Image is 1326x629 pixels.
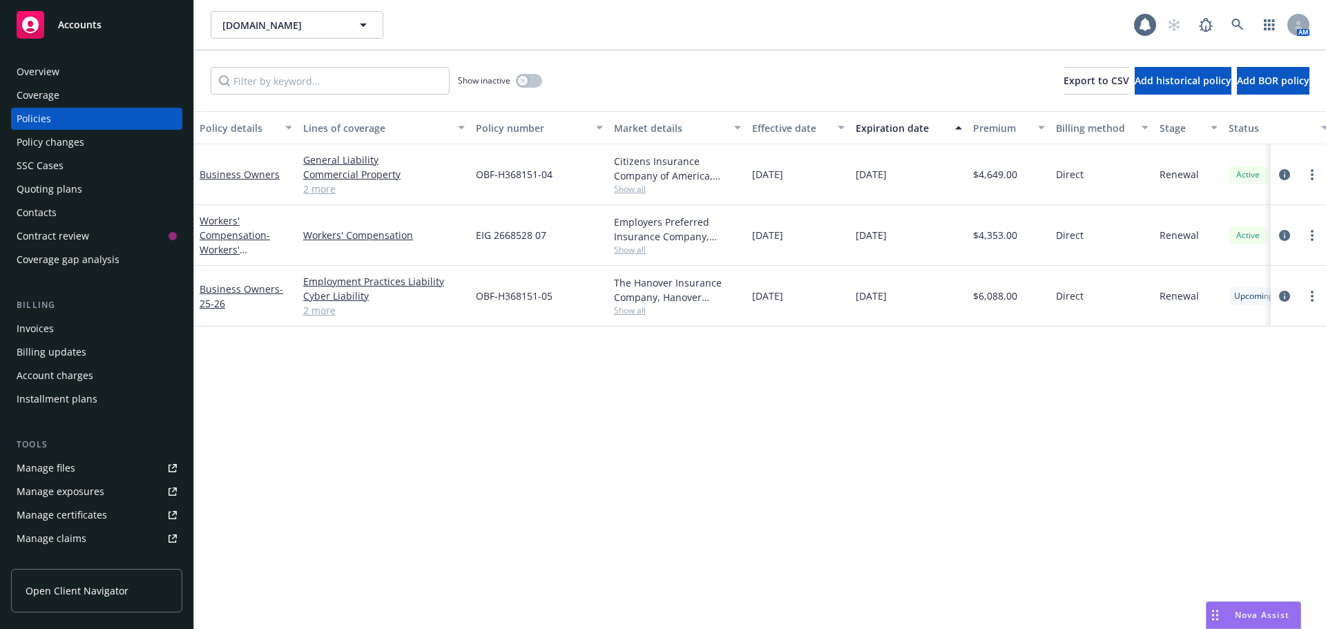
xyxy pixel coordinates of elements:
span: OBF-H368151-05 [476,289,552,303]
span: Direct [1056,289,1084,303]
div: Policy changes [17,131,84,153]
button: Add historical policy [1135,67,1231,95]
span: Active [1234,168,1262,181]
div: Contacts [17,202,57,224]
a: Installment plans [11,388,182,410]
a: Manage files [11,457,182,479]
div: Stage [1160,121,1202,135]
span: Show all [614,304,741,316]
div: Manage certificates [17,504,107,526]
div: Coverage [17,84,59,106]
div: Coverage gap analysis [17,249,119,271]
span: Direct [1056,167,1084,182]
button: Nova Assist [1206,601,1301,629]
span: Add BOR policy [1237,74,1309,87]
div: Effective date [752,121,829,135]
a: Policy changes [11,131,182,153]
a: Overview [11,61,182,83]
a: Billing updates [11,341,182,363]
a: Manage BORs [11,551,182,573]
a: Report a Bug [1192,11,1220,39]
span: Nova Assist [1235,609,1289,621]
button: Market details [608,111,747,144]
button: Expiration date [850,111,968,144]
button: Stage [1154,111,1223,144]
span: Export to CSV [1064,74,1129,87]
a: Contacts [11,202,182,224]
span: Renewal [1160,289,1199,303]
div: Invoices [17,318,54,340]
a: Accounts [11,6,182,44]
div: Manage claims [17,528,86,550]
a: more [1304,227,1320,244]
a: Manage claims [11,528,182,550]
div: Policy details [200,121,277,135]
a: Invoices [11,318,182,340]
a: Manage exposures [11,481,182,503]
a: Quoting plans [11,178,182,200]
span: EIG 2668528 07 [476,228,546,242]
button: [DOMAIN_NAME] [211,11,383,39]
a: Coverage gap analysis [11,249,182,271]
div: Billing [11,298,182,312]
a: General Liability [303,153,465,167]
a: Contract review [11,225,182,247]
a: Workers' Compensation [303,228,465,242]
a: Workers' Compensation [200,214,284,285]
div: Tools [11,438,182,452]
div: Contract review [17,225,89,247]
a: more [1304,166,1320,183]
div: Billing method [1056,121,1133,135]
span: Show inactive [458,75,510,86]
a: 2 more [303,303,465,318]
a: Business Owners [200,282,283,310]
span: Open Client Navigator [26,583,128,598]
div: SSC Cases [17,155,64,177]
a: Search [1224,11,1251,39]
span: $4,649.00 [973,167,1017,182]
span: $4,353.00 [973,228,1017,242]
div: Policy number [476,121,588,135]
a: Account charges [11,365,182,387]
div: Billing updates [17,341,86,363]
div: Account charges [17,365,93,387]
button: Lines of coverage [298,111,470,144]
span: Accounts [58,19,102,30]
span: Active [1234,229,1262,242]
div: Quoting plans [17,178,82,200]
span: [DATE] [752,289,783,303]
a: Manage certificates [11,504,182,526]
div: Installment plans [17,388,97,410]
span: Upcoming [1234,290,1274,302]
div: Policies [17,108,51,130]
button: Policy number [470,111,608,144]
span: Renewal [1160,167,1199,182]
a: Commercial Property [303,167,465,182]
a: more [1304,288,1320,304]
a: 2 more [303,182,465,196]
button: Billing method [1050,111,1154,144]
span: OBF-H368151-04 [476,167,552,182]
a: Cyber Liability [303,289,465,303]
div: Employers Preferred Insurance Company, Employers Insurance Group [614,215,741,244]
a: Start snowing [1160,11,1188,39]
div: Drag to move [1207,602,1224,628]
a: circleInformation [1276,166,1293,183]
a: Switch app [1256,11,1283,39]
button: Add BOR policy [1237,67,1309,95]
span: [DATE] [752,228,783,242]
span: [DATE] [856,289,887,303]
span: [DOMAIN_NAME] [222,18,342,32]
span: Add historical policy [1135,74,1231,87]
button: Policy details [194,111,298,144]
span: [DATE] [856,167,887,182]
a: Policies [11,108,182,130]
div: Citizens Insurance Company of America, Hanover Insurance Group [614,154,741,183]
div: Manage exposures [17,481,104,503]
span: $6,088.00 [973,289,1017,303]
button: Export to CSV [1064,67,1129,95]
span: [DATE] [856,228,887,242]
button: Effective date [747,111,850,144]
div: Lines of coverage [303,121,450,135]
